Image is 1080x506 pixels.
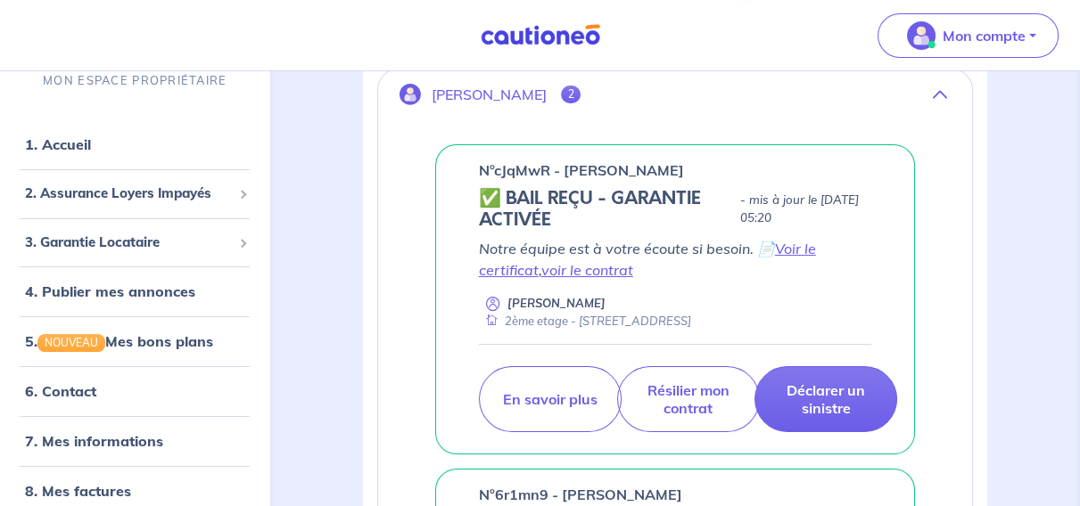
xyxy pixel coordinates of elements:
div: 7. Mes informations [7,423,263,459]
a: Résilier mon contrat [617,366,760,432]
img: Cautioneo [474,24,607,46]
span: 3. Garantie Locataire [25,232,232,252]
button: illu_account_valid_menu.svgMon compte [878,13,1059,58]
p: Mon compte [943,25,1026,46]
p: [PERSON_NAME] [432,86,547,103]
div: state: CONTRACT-VALIDATED, Context: NEW,MAYBE-CERTIFICATE,ALONE,LESSOR-DOCUMENTS [479,188,871,231]
a: 1. Accueil [25,135,91,153]
div: 2ème etage - [STREET_ADDRESS] [479,313,691,330]
a: voir le contrat [541,261,633,279]
div: 1. Accueil [7,126,263,162]
span: 2. Assurance Loyers Impayés [25,184,232,204]
div: 6. Contact [7,373,263,409]
span: 2 [561,86,581,103]
a: 8. Mes factures [25,482,131,500]
div: 3. Garantie Locataire [7,224,263,259]
p: n°6r1mn9 - [PERSON_NAME] [479,484,682,505]
p: En savoir plus [503,390,598,408]
p: - mis à jour le [DATE] 05:20 [740,192,871,227]
a: Déclarer un sinistre [754,366,897,432]
h5: ✅ BAIL REÇU - GARANTIE ACTIVÉE [479,188,734,231]
a: 5.NOUVEAUMes bons plans [25,332,213,350]
div: 2. Assurance Loyers Impayés [7,176,263,211]
img: illu_account_valid_menu.svg [907,21,936,50]
button: [PERSON_NAME]2 [378,73,972,116]
p: [PERSON_NAME] [507,295,606,312]
div: 5.NOUVEAUMes bons plans [7,323,263,359]
p: Résilier mon contrat [639,381,738,417]
a: En savoir plus [479,366,622,432]
img: illu_account.svg [400,84,421,105]
p: n°cJqMwR - [PERSON_NAME] [479,159,684,181]
a: 7. Mes informations [25,432,163,450]
div: 4. Publier mes annonces [7,273,263,309]
a: 4. Publier mes annonces [25,282,195,300]
p: Notre équipe est à votre écoute si besoin. 📄 , [479,238,871,281]
p: Déclarer un sinistre [777,381,875,417]
p: MON ESPACE PROPRIÉTAIRE [43,72,227,89]
a: 6. Contact [25,382,96,400]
